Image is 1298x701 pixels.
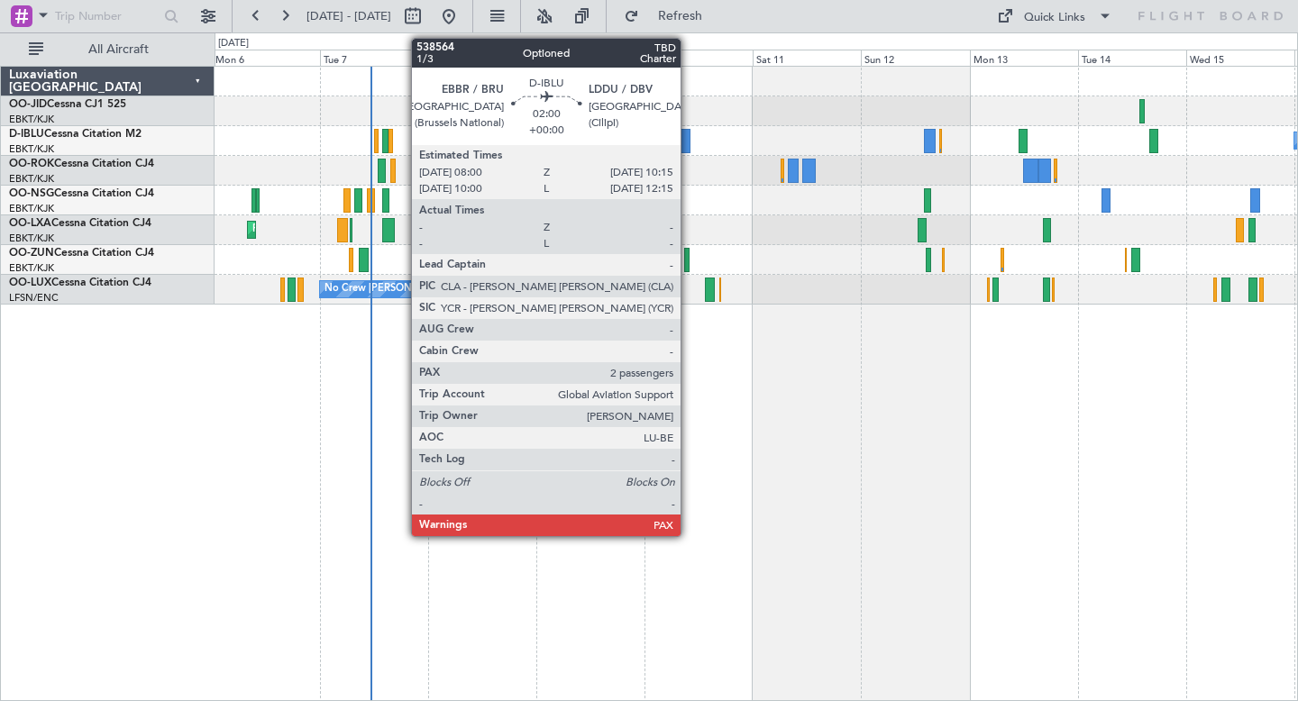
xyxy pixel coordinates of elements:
div: A/C Unavailable [GEOGRAPHIC_DATA]-[GEOGRAPHIC_DATA] [484,246,772,273]
a: OO-ZUNCessna Citation CJ4 [9,248,154,259]
div: No Crew [PERSON_NAME] ([PERSON_NAME]) [324,276,541,303]
div: Planned Maint Kortrijk-[GEOGRAPHIC_DATA] [252,216,462,243]
a: OO-JIDCessna CJ1 525 [9,99,126,110]
a: D-IBLUCessna Citation M2 [9,129,142,140]
a: OO-LXACessna Citation CJ4 [9,218,151,229]
a: EBKT/KJK [9,261,54,275]
span: D-IBLU [9,129,44,140]
button: All Aircraft [20,35,196,64]
a: EBKT/KJK [9,232,54,245]
span: OO-ZUN [9,248,54,259]
input: Trip Number [55,3,159,30]
a: OO-NSGCessna Citation CJ4 [9,188,154,199]
div: Sat 11 [753,50,861,66]
span: OO-NSG [9,188,54,199]
a: EBKT/KJK [9,202,54,215]
button: Refresh [616,2,724,31]
a: EBKT/KJK [9,113,54,126]
div: Tue 14 [1078,50,1186,66]
a: EBKT/KJK [9,142,54,156]
span: OO-JID [9,99,47,110]
div: Tue 7 [320,50,428,66]
button: Quick Links [988,2,1121,31]
div: Mon 6 [212,50,320,66]
span: OO-ROK [9,159,54,169]
div: Sun 12 [861,50,969,66]
div: [DATE] [218,36,249,51]
a: OO-LUXCessna Citation CJ4 [9,278,151,288]
span: Refresh [643,10,718,23]
a: OO-ROKCessna Citation CJ4 [9,159,154,169]
div: Quick Links [1024,9,1085,27]
div: Thu 9 [536,50,644,66]
span: OO-LXA [9,218,51,229]
div: Mon 13 [970,50,1078,66]
div: Fri 10 [644,50,753,66]
div: Wed 15 [1186,50,1294,66]
a: EBKT/KJK [9,172,54,186]
span: [DATE] - [DATE] [306,8,391,24]
a: LFSN/ENC [9,291,59,305]
span: OO-LUX [9,278,51,288]
span: All Aircraft [47,43,190,56]
div: Wed 8 [428,50,536,66]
